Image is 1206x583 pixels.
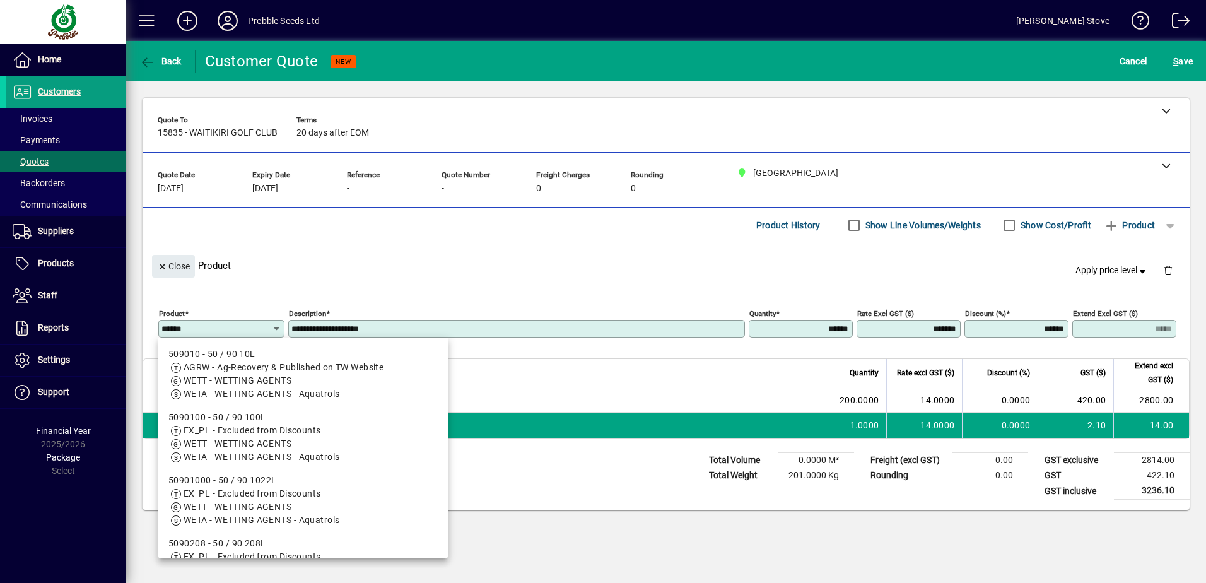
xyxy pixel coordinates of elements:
td: Rounding [864,468,952,483]
span: Extend excl GST ($) [1121,359,1173,387]
td: 0.0000 [962,413,1038,438]
span: Quantity [850,366,879,380]
a: Products [6,248,126,280]
span: Settings [38,355,70,365]
span: EX_PL - Excluded from Discounts [184,551,321,562]
span: WETA - WETTING AGENTS - Aquatrols [184,452,339,462]
span: Products [38,258,74,268]
a: Suppliers [6,216,126,247]
a: Staff [6,280,126,312]
span: 20 days after EOM [296,128,369,138]
span: WETA - WETTING AGENTS - Aquatrols [184,389,339,399]
button: Save [1170,50,1196,73]
span: AGRW - Ag-Recovery & Published on TW Website [184,362,383,372]
span: 200.0000 [840,394,879,406]
span: 0 [631,184,636,194]
span: [DATE] [252,184,278,194]
td: Freight (excl GST) [864,453,952,468]
mat-label: Product [159,309,185,318]
span: Rate excl GST ($) [897,366,954,380]
span: Backorders [13,178,65,188]
a: Backorders [6,172,126,194]
span: 0 [536,184,541,194]
div: 14.0000 [894,394,954,406]
app-page-header-button: Back [126,50,196,73]
a: Support [6,377,126,408]
span: Package [46,452,80,462]
td: 2.10 [1038,413,1113,438]
a: Invoices [6,108,126,129]
app-page-header-button: Delete [1153,264,1183,276]
mat-label: Quantity [749,309,776,318]
td: 0.00 [952,468,1028,483]
span: Apply price level [1075,264,1149,277]
span: Reports [38,322,69,333]
td: 3236.10 [1114,483,1190,499]
div: [PERSON_NAME] Stove [1016,11,1109,31]
span: - [347,184,349,194]
label: Show Line Volumes/Weights [863,219,981,232]
span: WETT - WETTING AGENTS [184,502,291,512]
app-page-header-button: Close [149,260,198,271]
td: 0.0000 M³ [778,453,854,468]
mat-option: 50901000 - 50 / 90 1022L [158,469,448,532]
td: 201.0000 Kg [778,468,854,483]
td: 420.00 [1038,387,1113,413]
span: Communications [13,199,87,209]
span: Quotes [13,156,49,167]
div: Product [143,242,1190,288]
span: Suppliers [38,226,74,236]
span: GST ($) [1080,366,1106,380]
span: Cancel [1120,51,1147,71]
td: 422.10 [1114,468,1190,483]
span: Discount (%) [987,366,1030,380]
span: EX_PL - Excluded from Discounts [184,488,321,498]
span: Staff [38,290,57,300]
td: 2800.00 [1113,387,1189,413]
td: Total Weight [703,468,778,483]
a: Home [6,44,126,76]
div: 509010 - 50 / 90 10L [168,348,438,361]
mat-option: 509010 - 50 / 90 10L [158,343,448,406]
span: Invoices [13,114,52,124]
div: 50901000 - 50 / 90 1022L [168,474,438,487]
span: Home [38,54,61,64]
span: 15835 - WAITIKIRI GOLF CLUB [158,128,278,138]
a: Logout [1162,3,1190,44]
span: WETT - WETTING AGENTS [184,375,291,386]
button: Product History [751,214,826,237]
span: Product History [756,215,821,235]
span: - [442,184,444,194]
td: GST inclusive [1038,483,1114,499]
td: GST exclusive [1038,453,1114,468]
div: 5090100 - 50 / 90 100L [168,411,438,424]
a: Communications [6,194,126,215]
span: Product [1104,215,1155,235]
span: Support [38,387,69,397]
button: Product [1098,214,1161,237]
mat-label: Extend excl GST ($) [1073,309,1138,318]
span: WETT - WETTING AGENTS [184,439,291,449]
mat-label: Rate excl GST ($) [857,309,914,318]
div: Prebble Seeds Ltd [248,11,320,31]
button: Profile [208,9,248,32]
label: Show Cost/Profit [1018,219,1091,232]
td: 0.00 [952,453,1028,468]
span: ave [1173,51,1193,71]
td: 14.00 [1113,413,1189,438]
mat-label: Discount (%) [965,309,1006,318]
span: Close [157,256,190,277]
a: Settings [6,344,126,376]
button: Back [136,50,185,73]
div: 5090208 - 50 / 90 208L [168,537,438,550]
span: Back [139,56,182,66]
a: Knowledge Base [1122,3,1150,44]
a: Reports [6,312,126,344]
span: EX_PL - Excluded from Discounts [184,425,321,435]
td: Total Volume [703,453,778,468]
button: Delete [1153,255,1183,285]
div: Customer Quote [205,51,319,71]
span: WETA - WETTING AGENTS - Aquatrols [184,515,339,525]
button: Close [152,255,195,278]
span: 1.0000 [850,419,879,432]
